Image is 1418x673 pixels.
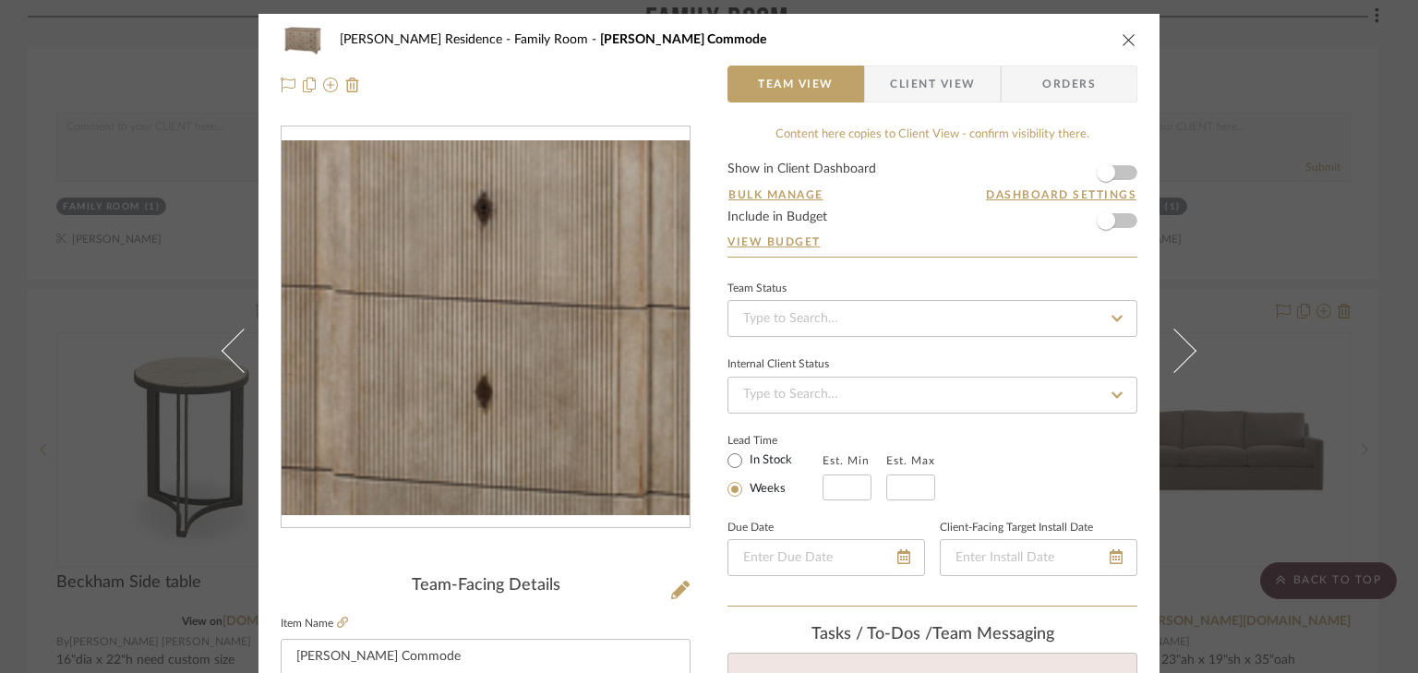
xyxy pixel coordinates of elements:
span: [PERSON_NAME] Commode [600,33,766,46]
img: Remove from project [345,78,360,92]
button: Bulk Manage [727,186,824,203]
a: View Budget [727,234,1137,249]
div: Internal Client Status [727,360,829,369]
input: Enter Install Date [940,539,1137,576]
div: team Messaging [727,625,1137,645]
label: In Stock [746,452,792,469]
div: Team Status [727,284,787,294]
mat-radio-group: Select item type [727,449,823,500]
label: Lead Time [727,432,823,449]
div: Team-Facing Details [281,576,691,596]
label: Est. Min [823,454,870,467]
label: Est. Max [886,454,935,467]
label: Client-Facing Target Install Date [940,523,1093,533]
button: Dashboard Settings [985,186,1137,203]
img: 7dda5120-db5d-4bfb-84c7-08ddea8f9f8a_436x436.jpg [282,140,690,516]
input: Type to Search… [727,300,1137,337]
div: Content here copies to Client View - confirm visibility there. [727,126,1137,144]
span: Orders [1022,66,1116,102]
div: 0 [282,140,690,516]
button: close [1121,31,1137,48]
input: Type to Search… [727,377,1137,414]
span: Team View [758,66,834,102]
span: Family Room [514,33,600,46]
span: Client View [890,66,975,102]
label: Item Name [281,616,348,631]
img: 7dda5120-db5d-4bfb-84c7-08ddea8f9f8a_48x40.jpg [281,21,325,58]
span: [PERSON_NAME] Residence [340,33,514,46]
label: Weeks [746,481,786,498]
label: Due Date [727,523,774,533]
input: Enter Due Date [727,539,925,576]
span: Tasks / To-Dos / [811,626,932,643]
